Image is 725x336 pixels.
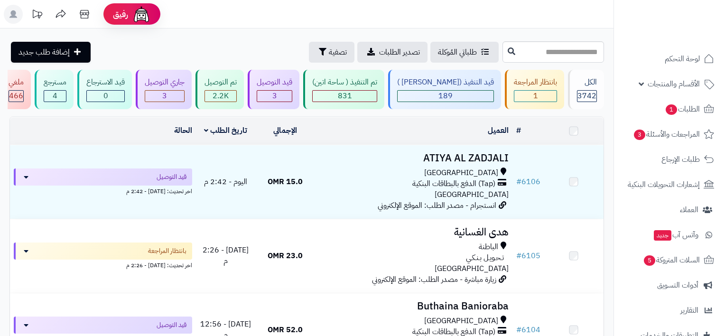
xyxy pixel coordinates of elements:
span: # [516,176,521,187]
a: العملاء [620,198,719,221]
span: طلباتي المُوكلة [438,47,477,58]
a: #6106 [516,176,540,187]
span: السلات المتروكة [643,253,700,267]
a: المراجعات والأسئلة3 [620,123,719,146]
span: اليوم - 2:42 م [204,176,247,187]
a: قيد التنفيذ ([PERSON_NAME] ) 189 [386,70,503,109]
span: طلبات الإرجاع [661,153,700,166]
a: قيد التوصيل 3 [246,70,301,109]
div: مسترجع [44,77,66,88]
span: # [516,250,521,261]
a: تم التوصيل 2.2K [194,70,246,109]
span: تـحـويـل بـنـكـي [466,252,504,263]
div: 1 [514,91,557,102]
span: [GEOGRAPHIC_DATA] [435,263,509,274]
div: 189 [398,91,493,102]
a: الإجمالي [273,125,297,136]
span: 831 [338,90,352,102]
span: 1 [533,90,538,102]
span: تصدير الطلبات [379,47,420,58]
div: 4 [44,91,66,102]
a: # [516,125,521,136]
span: قيد التوصيل [157,172,186,182]
span: 1 [666,104,677,115]
div: 3 [145,91,184,102]
span: [DATE] - 2:26 م [203,244,249,267]
span: لوحة التحكم [665,52,700,65]
a: إشعارات التحويلات البنكية [620,173,719,196]
div: اخر تحديث: [DATE] - 2:26 م [14,260,192,270]
a: الحالة [174,125,192,136]
span: التقارير [680,304,698,317]
a: بانتظار المراجعة 1 [503,70,566,109]
span: قيد التوصيل [157,320,186,330]
span: [GEOGRAPHIC_DATA] [435,189,509,200]
div: تم التنفيذ ( ساحة اتين) [312,77,377,88]
span: إشعارات التحويلات البنكية [628,178,700,191]
span: إضافة طلب جديد [19,47,70,58]
span: أدوات التسويق [657,279,698,292]
a: الطلبات1 [620,98,719,121]
span: 52.0 OMR [268,324,303,336]
span: [GEOGRAPHIC_DATA] [424,168,498,178]
div: 3 [257,91,292,102]
span: 3 [634,130,645,140]
div: قيد الاسترجاع [86,77,125,88]
a: #6105 [516,250,540,261]
a: تاريخ الطلب [204,125,247,136]
div: تم التوصيل [204,77,237,88]
a: مسترجع 4 [33,70,75,109]
span: 15.0 OMR [268,176,303,187]
div: 831 [313,91,377,102]
div: ملغي [9,77,24,88]
a: وآتس آبجديد [620,224,719,246]
a: تحديثات المنصة [25,5,49,26]
a: قيد الاسترجاع 0 [75,70,134,109]
span: بانتظار المراجعة [148,246,186,256]
a: إضافة طلب جديد [11,42,91,63]
span: 23.0 OMR [268,250,303,261]
span: # [516,324,521,336]
button: تصفية [309,42,354,63]
a: السلات المتروكة5 [620,249,719,271]
a: تم التنفيذ ( ساحة اتين) 831 [301,70,386,109]
a: طلباتي المُوكلة [430,42,499,63]
div: جاري التوصيل [145,77,185,88]
span: (Tap) الدفع بالبطاقات البنكية [412,178,495,189]
a: جاري التوصيل 3 [134,70,194,109]
div: الكل [577,77,597,88]
h3: ATIYA AL ZADJALI [318,153,509,164]
div: بانتظار المراجعة [514,77,557,88]
span: وآتس آب [653,228,698,242]
a: الكل3742 [566,70,606,109]
div: قيد التوصيل [257,77,292,88]
span: 189 [438,90,453,102]
a: تصدير الطلبات [357,42,428,63]
a: #6104 [516,324,540,336]
span: 3 [162,90,167,102]
span: 3742 [577,90,596,102]
a: لوحة التحكم [620,47,719,70]
h3: هدى الغسانية [318,227,509,238]
span: الأقسام والمنتجات [648,77,700,91]
span: 4 [53,90,57,102]
span: 5 [644,255,655,266]
span: الباطنة [479,242,498,252]
span: 0 [103,90,108,102]
a: طلبات الإرجاع [620,148,719,171]
span: انستجرام - مصدر الطلب: الموقع الإلكتروني [378,200,496,211]
span: المراجعات والأسئلة [633,128,700,141]
div: 2245 [205,91,236,102]
img: logo-2.png [660,25,716,45]
a: أدوات التسويق [620,274,719,297]
img: ai-face.png [132,5,151,24]
a: العميل [488,125,509,136]
span: الطلبات [665,103,700,116]
div: اخر تحديث: [DATE] - 2:42 م [14,186,192,196]
span: 3 [272,90,277,102]
span: 2.2K [213,90,229,102]
span: 466 [9,90,23,102]
span: زيارة مباشرة - مصدر الطلب: الموقع الإلكتروني [372,274,496,285]
div: قيد التنفيذ ([PERSON_NAME] ) [397,77,494,88]
a: التقارير [620,299,719,322]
